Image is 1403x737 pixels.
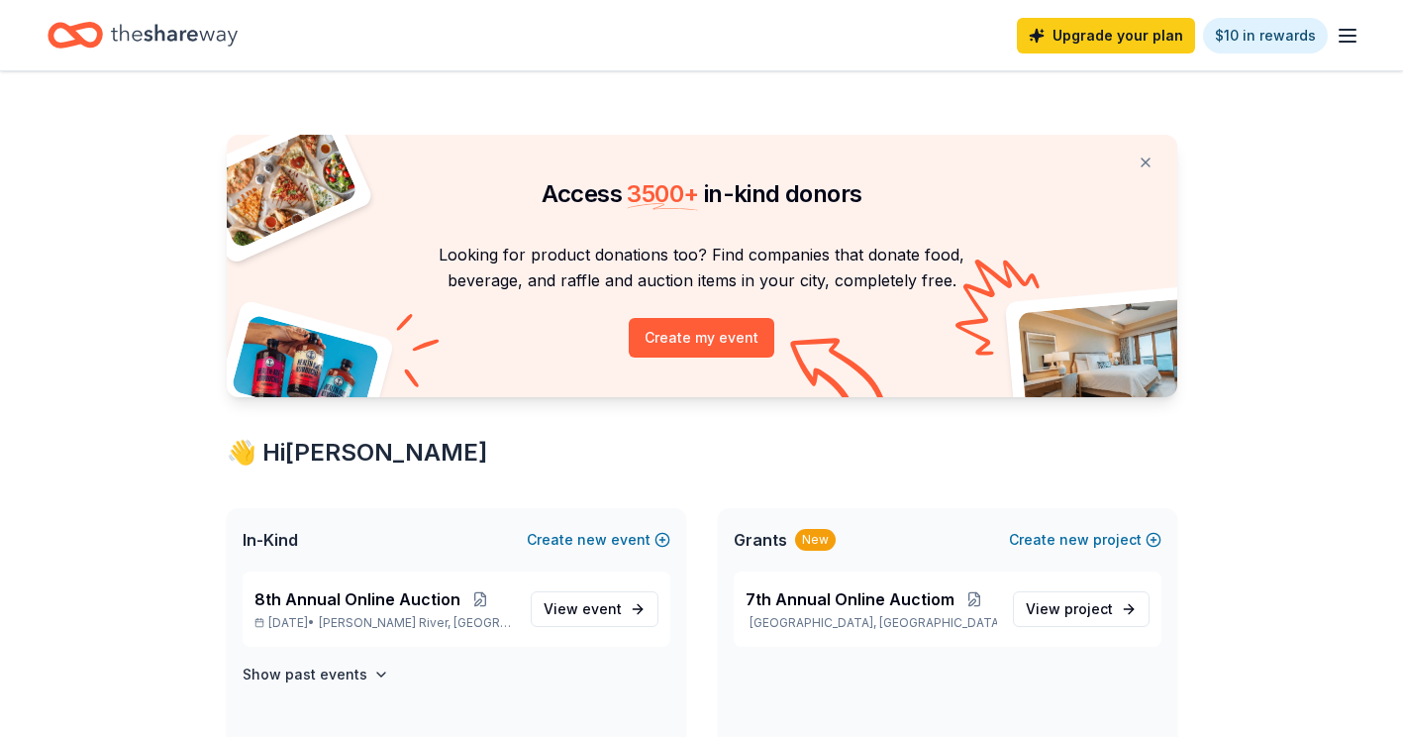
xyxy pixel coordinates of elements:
div: New [795,529,836,551]
a: View project [1013,591,1150,627]
a: View event [531,591,658,627]
span: new [577,528,607,552]
button: Createnewproject [1009,528,1161,552]
span: [PERSON_NAME] River, [GEOGRAPHIC_DATA] [319,615,514,631]
span: 3500 + [627,179,698,208]
span: In-Kind [243,528,298,552]
span: new [1059,528,1089,552]
div: 👋 Hi [PERSON_NAME] [227,437,1177,469]
a: Upgrade your plan [1017,18,1195,53]
a: $10 in rewards [1203,18,1328,53]
h4: Show past events [243,663,367,686]
span: project [1064,600,1113,617]
img: Pizza [204,123,358,250]
a: Home [48,12,238,58]
button: Create my event [629,318,774,358]
p: Looking for product donations too? Find companies that donate food, beverage, and raffle and auct... [251,242,1153,294]
span: 8th Annual Online Auction [254,587,460,611]
span: Grants [734,528,787,552]
button: Show past events [243,663,389,686]
span: 7th Annual Online Auctiom [746,587,954,611]
p: [GEOGRAPHIC_DATA], [GEOGRAPHIC_DATA] [746,615,997,631]
span: View [544,597,622,621]
img: Curvy arrow [790,338,889,412]
span: Access in-kind donors [542,179,862,208]
p: [DATE] • [254,615,515,631]
span: View [1026,597,1113,621]
span: event [582,600,622,617]
button: Createnewevent [527,528,670,552]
